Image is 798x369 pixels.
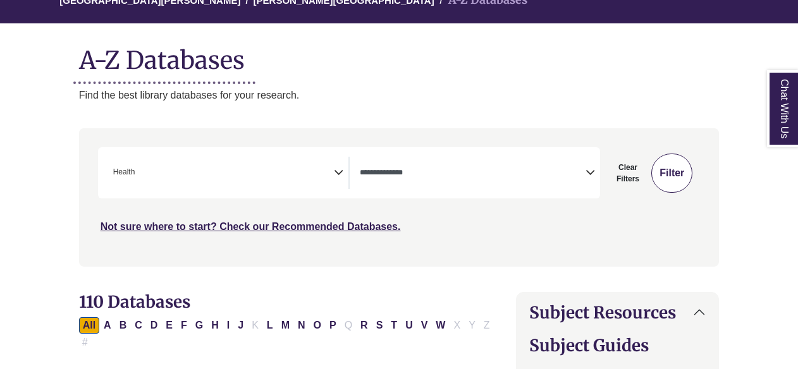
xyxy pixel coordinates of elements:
[608,154,649,193] button: Clear Filters
[360,169,586,179] textarea: Search
[278,317,293,334] button: Filter Results M
[192,317,207,334] button: Filter Results G
[101,221,401,232] a: Not sure where to start? Check our Recommended Databases.
[432,317,449,334] button: Filter Results W
[402,317,417,334] button: Filter Results U
[116,317,131,334] button: Filter Results B
[162,317,176,334] button: Filter Results E
[100,317,115,334] button: Filter Results A
[131,317,146,334] button: Filter Results C
[207,317,223,334] button: Filter Results H
[326,317,340,334] button: Filter Results P
[113,166,135,178] span: Health
[108,166,135,178] li: Health
[651,154,692,193] button: Submit for Search Results
[79,317,99,334] button: All
[147,317,162,334] button: Filter Results D
[357,317,372,334] button: Filter Results R
[79,87,720,104] p: Find the best library databases for your research.
[529,336,706,355] h2: Subject Guides
[417,317,432,334] button: Filter Results V
[387,317,401,334] button: Filter Results T
[177,317,191,334] button: Filter Results F
[79,319,495,347] div: Alpha-list to filter by first letter of database name
[517,293,719,332] button: Subject Resources
[234,317,247,334] button: Filter Results J
[137,169,143,179] textarea: Search
[263,317,277,334] button: Filter Results L
[223,317,233,334] button: Filter Results I
[79,291,190,312] span: 110 Databases
[79,128,720,266] nav: Search filters
[294,317,309,334] button: Filter Results N
[310,317,325,334] button: Filter Results O
[79,36,720,75] h1: A-Z Databases
[372,317,387,334] button: Filter Results S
